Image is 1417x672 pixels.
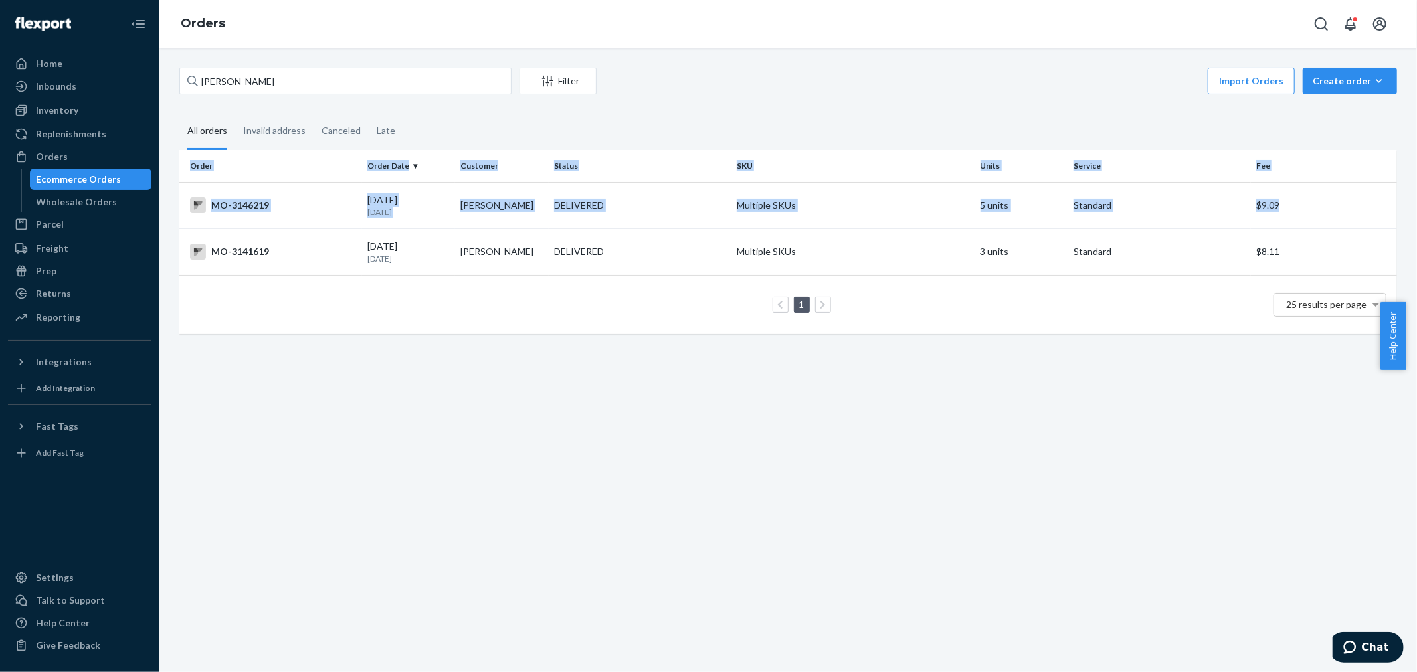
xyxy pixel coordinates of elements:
a: Add Integration [8,378,151,399]
th: SKU [731,150,975,182]
div: DELIVERED [554,199,604,212]
a: Wholesale Orders [30,191,152,212]
div: Settings [36,571,74,584]
div: Freight [36,242,68,255]
div: Wholesale Orders [37,195,118,209]
a: Ecommerce Orders [30,169,152,190]
button: Filter [520,68,597,94]
a: Prep [8,260,151,282]
div: Reporting [36,311,80,324]
div: Inventory [36,104,78,117]
td: $8.11 [1251,228,1397,275]
div: Create order [1313,74,1387,88]
div: Help Center [36,616,90,630]
div: Integrations [36,355,92,369]
div: DELIVERED [554,245,604,258]
a: Home [8,53,151,74]
td: 3 units [975,228,1069,275]
a: Freight [8,238,151,259]
p: [DATE] [367,207,450,218]
div: Fast Tags [36,420,78,433]
a: Parcel [8,214,151,235]
th: Units [975,150,1069,182]
button: Help Center [1380,302,1406,370]
div: Customer [460,160,543,171]
div: MO-3141619 [190,244,357,260]
button: Close Navigation [125,11,151,37]
input: Search orders [179,68,512,94]
a: Settings [8,567,151,588]
a: Returns [8,283,151,304]
a: Replenishments [8,124,151,145]
div: Invalid address [243,114,306,148]
th: Fee [1251,150,1397,182]
p: Standard [1074,199,1246,212]
div: Add Fast Tag [36,447,84,458]
div: Parcel [36,218,64,231]
button: Open account menu [1367,11,1393,37]
th: Order [179,150,362,182]
a: Add Fast Tag [8,442,151,463]
button: Fast Tags [8,416,151,437]
td: Multiple SKUs [731,182,975,228]
button: Import Orders [1208,68,1295,94]
span: 25 results per page [1287,299,1367,310]
div: Add Integration [36,382,95,394]
a: Inbounds [8,76,151,97]
td: [PERSON_NAME] [455,182,549,228]
div: Canceled [322,114,361,148]
div: Ecommerce Orders [37,173,122,186]
button: Open notifications [1337,11,1364,37]
iframe: Opens a widget where you can chat to one of our agents [1333,632,1404,665]
div: Inbounds [36,80,76,93]
div: MO-3146219 [190,197,357,213]
th: Service [1068,150,1251,182]
ol: breadcrumbs [170,5,236,43]
div: Filter [520,74,596,88]
div: Give Feedback [36,639,100,652]
a: Inventory [8,100,151,121]
div: Late [377,114,395,148]
p: Standard [1074,245,1246,258]
div: [DATE] [367,240,450,264]
div: Home [36,57,62,70]
div: Replenishments [36,127,106,141]
td: $9.09 [1251,182,1397,228]
th: Order Date [362,150,456,182]
div: Returns [36,287,71,300]
a: Orders [181,16,225,31]
button: Create order [1303,68,1397,94]
a: Reporting [8,307,151,328]
th: Status [549,150,731,182]
div: Talk to Support [36,594,105,607]
td: Multiple SKUs [731,228,975,275]
div: Orders [36,150,68,163]
div: [DATE] [367,193,450,218]
td: [PERSON_NAME] [455,228,549,275]
p: [DATE] [367,253,450,264]
a: Help Center [8,612,151,633]
a: Orders [8,146,151,167]
button: Integrations [8,351,151,373]
button: Talk to Support [8,590,151,611]
td: 5 units [975,182,1069,228]
button: Give Feedback [8,635,151,656]
button: Open Search Box [1308,11,1335,37]
a: Page 1 is your current page [797,299,807,310]
div: All orders [187,114,227,150]
img: Flexport logo [15,17,71,31]
div: Prep [36,264,56,278]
